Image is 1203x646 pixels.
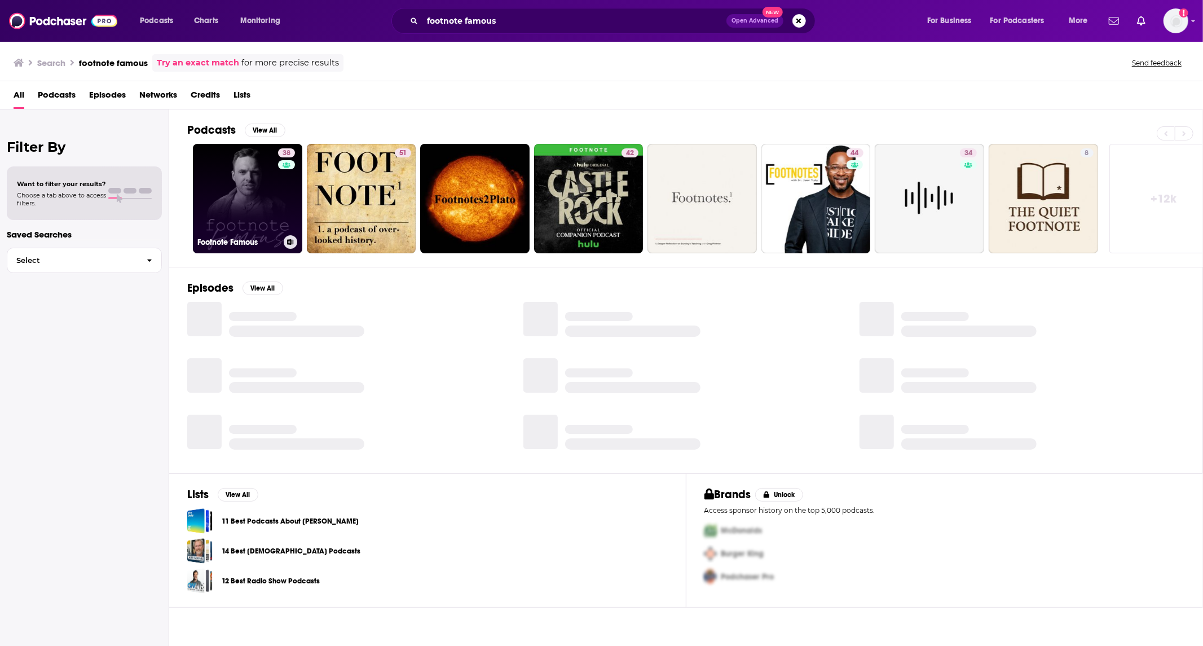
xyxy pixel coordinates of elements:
span: 34 [964,148,972,159]
a: Try an exact match [157,56,239,69]
span: Burger King [721,549,764,559]
h2: Episodes [187,281,233,295]
input: Search podcasts, credits, & more... [422,12,726,30]
a: 14 Best [DEMOGRAPHIC_DATA] Podcasts [222,545,360,557]
span: Open Advanced [732,18,778,24]
a: Charts [187,12,225,30]
a: 42 [534,144,644,253]
button: open menu [132,12,188,30]
a: 12 Best Radio Show Podcasts [187,568,213,594]
a: 14 Best Catholic Podcasts [187,538,213,564]
button: open menu [983,12,1061,30]
a: 11 Best Podcasts About [PERSON_NAME] [222,515,359,528]
a: Show notifications dropdown [1133,11,1150,30]
img: Podchaser - Follow, Share and Rate Podcasts [9,10,117,32]
a: 51 [395,148,411,157]
span: 42 [626,148,634,159]
span: More [1069,13,1088,29]
a: Episodes [89,86,126,109]
button: open menu [232,12,295,30]
img: First Pro Logo [700,519,721,542]
span: 38 [283,148,290,159]
a: PodcastsView All [187,123,285,137]
span: 51 [399,148,407,159]
button: View All [243,282,283,295]
span: 44 [851,148,859,159]
img: Third Pro Logo [700,565,721,588]
span: For Business [927,13,972,29]
span: Choose a tab above to access filters. [17,191,106,207]
a: 11 Best Podcasts About Roe V Wade [187,508,213,534]
a: 44 [847,148,863,157]
a: Podcasts [38,86,76,109]
img: Second Pro Logo [700,542,721,565]
a: Show notifications dropdown [1104,11,1123,30]
h3: footnote famous [79,58,148,68]
a: All [14,86,24,109]
span: 8 [1085,148,1089,159]
button: View All [245,124,285,137]
span: For Podcasters [990,13,1045,29]
a: Networks [139,86,177,109]
a: 8 [1081,148,1094,157]
a: 38 [278,148,295,157]
button: Unlock [755,488,803,502]
h3: Footnote Famous [197,238,279,247]
a: 51 [307,144,416,253]
button: Show profile menu [1164,8,1188,33]
a: 12 Best Radio Show Podcasts [222,575,320,587]
a: 34 [960,148,977,157]
p: Access sponsor history on the top 5,000 podcasts. [704,506,1185,515]
button: View All [218,488,258,502]
a: 38Footnote Famous [193,144,302,253]
button: Open AdvancedNew [726,14,783,28]
button: open menu [1061,12,1102,30]
a: 8 [989,144,1098,253]
a: 34 [875,144,984,253]
button: open menu [919,12,986,30]
span: New [763,7,783,17]
span: Podcasts [140,13,173,29]
a: 42 [622,148,638,157]
p: Saved Searches [7,229,162,240]
span: Monitoring [240,13,280,29]
h2: Podcasts [187,123,236,137]
span: Podchaser Pro [721,572,774,582]
span: Charts [194,13,218,29]
a: Credits [191,86,220,109]
svg: Add a profile image [1179,8,1188,17]
img: User Profile [1164,8,1188,33]
button: Send feedback [1129,58,1185,68]
a: EpisodesView All [187,281,283,295]
h2: Lists [187,487,209,502]
button: Select [7,248,162,273]
span: Want to filter your results? [17,180,106,188]
h2: Filter By [7,139,162,155]
a: 44 [761,144,871,253]
span: McDonalds [721,526,763,535]
span: Logged in as eerdmans [1164,8,1188,33]
a: Lists [233,86,250,109]
h2: Brands [704,487,751,502]
span: Select [7,257,138,264]
div: Search podcasts, credits, & more... [402,8,826,34]
span: for more precise results [241,56,339,69]
a: ListsView All [187,487,258,502]
h3: Search [37,58,65,68]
